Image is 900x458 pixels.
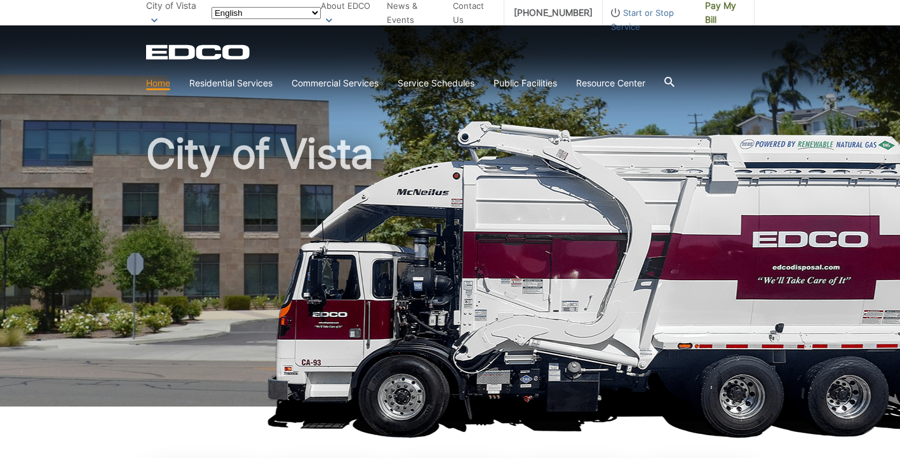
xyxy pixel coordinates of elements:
a: Resource Center [576,76,645,90]
a: Public Facilities [494,76,557,90]
a: EDCD logo. Return to the homepage. [146,44,252,60]
a: Home [146,76,170,90]
a: Service Schedules [398,76,474,90]
h1: City of Vista [146,133,755,412]
a: Residential Services [189,76,272,90]
a: Commercial Services [292,76,379,90]
select: Select a language [212,7,321,19]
